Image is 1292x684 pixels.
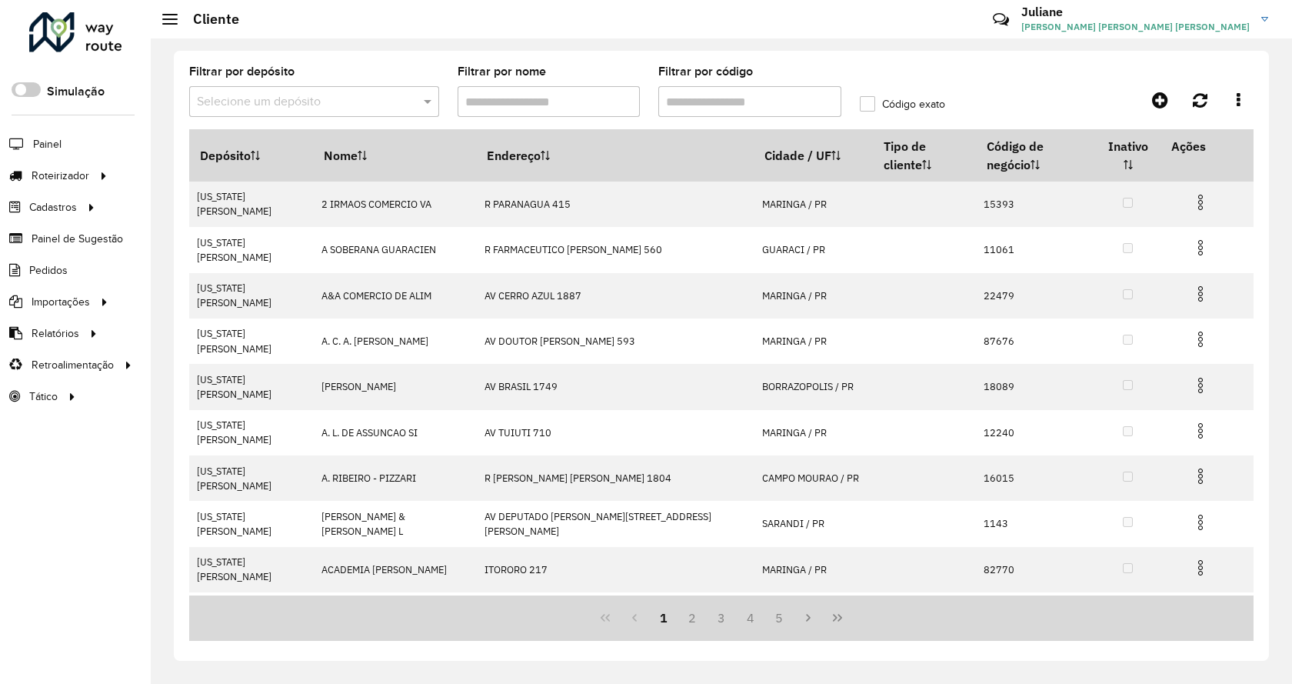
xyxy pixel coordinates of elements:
td: R [PERSON_NAME] [PERSON_NAME] 1804 [476,455,754,501]
td: A&A COMERCIO DE ALIM [313,273,476,319]
td: A SOBERANA GUARACIEN [313,227,476,272]
td: 1143 [976,501,1096,546]
span: Pedidos [29,262,68,279]
td: AV DEPUTADO [PERSON_NAME][STREET_ADDRESS][PERSON_NAME] [476,501,754,546]
button: 5 [765,603,794,632]
td: [US_STATE][PERSON_NAME] [189,455,313,501]
button: 3 [707,603,736,632]
span: Painel [33,136,62,152]
button: Last Page [823,603,852,632]
td: [US_STATE][PERSON_NAME] [189,182,313,227]
td: 11061 [976,227,1096,272]
td: A. C. A. [PERSON_NAME] [313,319,476,364]
td: A. L. DE ASSUNCAO SI [313,410,476,455]
td: 87676 [976,319,1096,364]
label: Filtrar por nome [458,62,546,81]
th: Inativo [1096,130,1160,182]
th: Código de negócio [976,130,1096,182]
td: ITORORO 217 [476,547,754,592]
td: [US_STATE][PERSON_NAME] [189,273,313,319]
td: [PERSON_NAME] & [PERSON_NAME] L [313,501,476,546]
td: [US_STATE][PERSON_NAME] [189,410,313,455]
a: Contato Rápido [984,3,1017,36]
td: BORRAZOPOLIS / PR [754,364,874,409]
span: Retroalimentação [32,357,114,373]
td: AV DOUTOR [PERSON_NAME] 593 [476,319,754,364]
span: Cadastros [29,199,77,215]
td: [US_STATE][PERSON_NAME] [189,501,313,546]
td: 16015 [976,455,1096,501]
td: [US_STATE][PERSON_NAME] [189,227,313,272]
th: Nome [313,130,476,182]
td: 2 IRMAOS COMERCIO VA [313,182,476,227]
span: Importações [32,294,90,310]
span: Relatórios [32,325,79,342]
td: MARINGA / PR [754,547,874,592]
th: Endereço [476,130,754,182]
td: 18089 [976,364,1096,409]
button: 1 [649,603,678,632]
th: Ações [1160,130,1253,162]
td: 22479 [976,273,1096,319]
td: ACADEMIA [PERSON_NAME] [313,547,476,592]
td: ADEMIR [PERSON_NAME] [313,592,476,638]
td: 12240 [976,410,1096,455]
td: [GEOGRAPHIC_DATA] / PR [754,592,874,638]
button: 2 [678,603,707,632]
td: AV BRASIL 1749 [476,364,754,409]
label: Filtrar por código [658,62,753,81]
span: [PERSON_NAME] [PERSON_NAME] [PERSON_NAME] [1021,20,1250,34]
h3: Juliane [1021,5,1250,19]
span: Roteirizador [32,168,89,184]
td: CAMPO MOURAO / PR [754,455,874,501]
th: Tipo de cliente [873,130,975,182]
td: MARINGA / PR [754,319,874,364]
button: Next Page [794,603,823,632]
span: Tático [29,389,58,405]
span: Painel de Sugestão [32,231,123,247]
td: [US_STATE][PERSON_NAME] [189,547,313,592]
label: Filtrar por depósito [189,62,295,81]
label: Código exato [860,96,945,112]
h2: Cliente [178,11,239,28]
td: [US_STATE][PERSON_NAME] [189,364,313,409]
td: MARINGA / PR [754,273,874,319]
td: AV CERRO AZUL 1887 [476,273,754,319]
td: [US_STATE][PERSON_NAME] [189,592,313,638]
td: R FARMACEUTICO [PERSON_NAME] 560 [476,227,754,272]
td: 11678 [976,592,1096,638]
td: A. RIBEIRO - PIZZARI [313,455,476,501]
td: SARANDI / PR [754,501,874,546]
td: GUARACI / PR [754,227,874,272]
td: 15393 [976,182,1096,227]
td: MARINGA / PR [754,410,874,455]
button: 4 [736,603,765,632]
td: [PERSON_NAME] [313,364,476,409]
th: Depósito [189,130,313,182]
td: ROD PR 466 85 [476,592,754,638]
td: AV TUIUTI 710 [476,410,754,455]
th: Cidade / UF [754,130,874,182]
td: R PARANAGUA 415 [476,182,754,227]
td: [US_STATE][PERSON_NAME] [189,319,313,364]
td: 82770 [976,547,1096,592]
label: Simulação [47,82,105,101]
td: MARINGA / PR [754,182,874,227]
